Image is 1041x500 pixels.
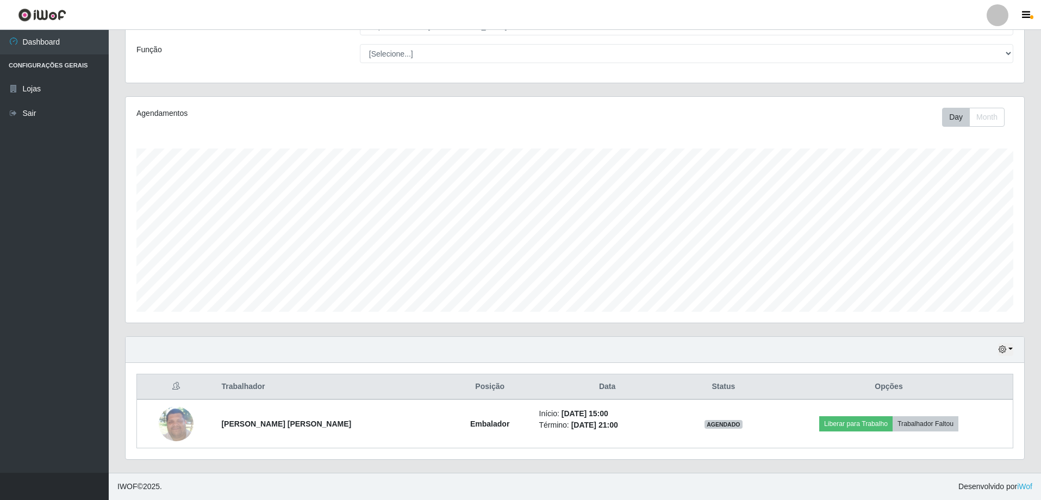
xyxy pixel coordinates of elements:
div: Toolbar with button groups [942,108,1013,127]
th: Data [533,374,682,400]
button: Month [969,108,1005,127]
time: [DATE] 21:00 [571,421,618,429]
th: Opções [765,374,1013,400]
span: Desenvolvido por [958,481,1032,492]
div: First group [942,108,1005,127]
time: [DATE] 15:00 [562,409,608,418]
li: Término: [539,419,676,431]
div: Agendamentos [136,108,493,119]
button: Liberar para Trabalho [819,416,893,431]
strong: [PERSON_NAME] [PERSON_NAME] [221,419,351,428]
li: Início: [539,408,676,419]
img: 1697490161329.jpeg [159,400,194,447]
img: CoreUI Logo [18,8,66,22]
strong: Embalador [470,419,509,428]
a: iWof [1017,482,1032,491]
button: Trabalhador Faltou [893,416,958,431]
button: Day [942,108,970,127]
th: Status [682,374,765,400]
label: Função [136,44,162,55]
th: Trabalhador [215,374,447,400]
span: © 2025 . [117,481,162,492]
span: AGENDADO [705,420,743,429]
span: IWOF [117,482,138,491]
th: Posição [447,374,533,400]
